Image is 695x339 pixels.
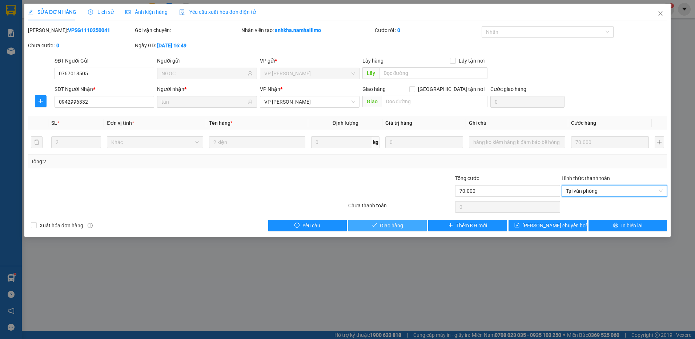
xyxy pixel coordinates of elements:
[28,9,33,15] span: edit
[509,220,587,231] button: save[PERSON_NAME] chuyển hoàn
[455,175,479,181] span: Tổng cước
[248,99,253,104] span: user
[571,136,649,148] input: 0
[35,95,47,107] button: plus
[6,6,64,24] div: VP [PERSON_NAME]
[56,43,59,48] b: 0
[28,9,76,15] span: SỬA ĐƠN HÀNG
[125,9,130,15] span: picture
[157,85,257,93] div: Người nhận
[372,136,379,148] span: kg
[380,222,403,230] span: Giao hàng
[209,120,233,126] span: Tên hàng
[241,26,373,34] div: Nhân viên tạo:
[658,11,663,16] span: close
[415,85,487,93] span: [GEOGRAPHIC_DATA] tận nơi
[379,67,488,79] input: Dọc đường
[268,220,347,231] button: exclamation-circleYêu cầu
[31,157,268,165] div: Tổng: 2
[302,222,320,230] span: Yêu cầu
[69,6,128,24] div: VP [PERSON_NAME]
[375,26,480,34] div: Cước rồi :
[68,27,110,33] b: VPSG1110250041
[522,222,591,230] span: [PERSON_NAME] chuyển hoàn
[348,220,427,231] button: checkGiao hàng
[456,57,487,65] span: Lấy tận nơi
[6,24,64,32] div: thảo
[55,57,154,65] div: SĐT Người Gửi
[51,120,57,126] span: SL
[37,222,86,230] span: Xuất hóa đơn hàng
[362,96,382,107] span: Giao
[362,67,379,79] span: Lấy
[248,71,253,76] span: user
[260,86,280,92] span: VP Nhận
[397,27,400,33] b: 0
[362,58,383,64] span: Lấy hàng
[6,32,64,43] div: 0706641111
[562,175,610,181] label: Hình thức thanh toán
[385,120,412,126] span: Giá trị hàng
[161,69,246,77] input: Tên người gửi
[28,26,133,34] div: [PERSON_NAME]:
[5,48,17,55] span: CR :
[5,47,65,56] div: 300.000
[264,96,355,107] span: VP Phan Thiết
[514,223,519,228] span: save
[260,57,359,65] div: VP gửi
[490,96,565,108] input: Cước giao hàng
[362,86,386,92] span: Giao hàng
[347,202,454,214] div: Chưa thanh toán
[264,68,355,79] span: VP Phạm Ngũ Lão
[135,26,240,34] div: Gói vận chuyển:
[466,116,568,130] th: Ghi chú
[294,223,300,228] span: exclamation-circle
[157,57,257,65] div: Người gửi
[621,222,642,230] span: In biên lai
[613,223,618,228] span: printer
[588,220,667,231] button: printerIn biên lai
[6,7,17,15] span: Gửi:
[490,86,526,92] label: Cước giao hàng
[135,41,240,49] div: Ngày GD:
[88,223,93,228] span: info-circle
[372,223,377,228] span: check
[650,4,671,24] button: Close
[28,41,133,49] div: Chưa cước :
[209,136,305,148] input: VD: Bàn, Ghế
[179,9,256,15] span: Yêu cầu xuất hóa đơn điện tử
[88,9,93,15] span: clock-circle
[382,96,488,107] input: Dọc đường
[31,136,43,148] button: delete
[571,120,596,126] span: Cước hàng
[69,24,128,32] div: thảo
[469,136,565,148] input: Ghi Chú
[456,222,487,230] span: Thêm ĐH mới
[69,7,87,15] span: Nhận:
[161,98,246,106] input: Tên người nhận
[385,136,463,148] input: 0
[111,137,199,148] span: Khác
[333,120,358,126] span: Định lượng
[69,32,128,43] div: 0706641111
[448,223,453,228] span: plus
[275,27,321,33] b: anhkha.namhailimo
[55,85,154,93] div: SĐT Người Nhận
[179,9,185,15] img: icon
[566,186,663,196] span: Tại văn phòng
[35,98,46,104] span: plus
[125,9,168,15] span: Ảnh kiện hàng
[107,120,134,126] span: Đơn vị tính
[88,9,114,15] span: Lịch sử
[655,136,664,148] button: plus
[157,43,186,48] b: [DATE] 16:49
[428,220,507,231] button: plusThêm ĐH mới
